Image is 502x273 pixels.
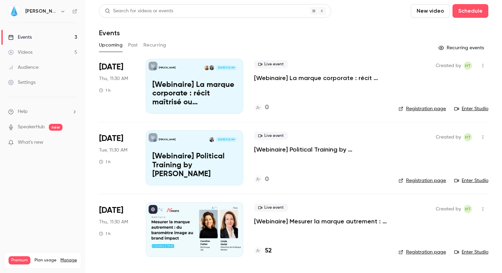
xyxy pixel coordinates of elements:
[9,6,19,17] img: JIN
[254,103,269,112] a: 0
[464,62,472,70] span: Hugo Tauzin
[25,8,57,15] h6: [PERSON_NAME]
[265,246,272,256] h4: 52
[8,79,36,86] div: Settings
[454,105,488,112] a: Enter Studio
[99,205,123,216] span: [DATE]
[8,49,32,56] div: Videos
[265,175,269,184] h4: 0
[454,177,488,184] a: Enter Studio
[8,64,39,71] div: Audience
[216,137,236,142] span: [DATE] 11:30 AM
[436,62,461,70] span: Created by
[411,4,450,18] button: New video
[152,152,237,179] p: [Webinaire] Political Training by [PERSON_NAME]
[254,246,272,256] a: 52
[436,133,461,141] span: Created by
[49,124,62,131] span: new
[435,42,488,53] button: Recurring events
[8,108,77,115] li: help-dropdown-opener
[399,177,446,184] a: Registration page
[254,145,388,154] a: [Webinaire] Political Training by [PERSON_NAME]
[99,130,135,185] div: Sep 30 Tue, 11:30 AM (Europe/Paris)
[60,258,77,263] a: Manage
[452,4,488,18] button: Schedule
[254,74,388,82] a: [Webinaire] La marque corporate : récit maîtrisé ou conversation impossible ?
[399,105,446,112] a: Registration page
[99,88,111,93] div: 1 h
[465,62,471,70] span: HT
[464,205,472,213] span: Hugo Tauzin
[216,65,236,70] span: [DATE] 11:30 AM
[159,138,176,141] p: [PERSON_NAME]
[99,133,123,144] span: [DATE]
[99,231,111,236] div: 1 h
[99,59,135,114] div: Sep 25 Thu, 11:30 AM (Europe/Paris)
[254,204,288,212] span: Live event
[254,132,288,140] span: Live event
[99,40,123,51] button: Upcoming
[18,123,45,131] a: SpeakerHub
[265,103,269,112] h4: 0
[143,40,166,51] button: Recurring
[128,40,138,51] button: Past
[99,202,135,257] div: Oct 2 Thu, 11:30 AM (Europe/Paris)
[204,65,209,70] img: Thibaut Cherchari
[454,249,488,256] a: Enter Studio
[99,147,127,154] span: Tue, 11:30 AM
[18,139,43,146] span: What's new
[399,249,446,256] a: Registration page
[99,29,120,37] h1: Events
[146,59,243,114] a: [Webinaire] La marque corporate : récit maîtrisé ou conversation impossible ? [PERSON_NAME]Solvei...
[99,219,128,225] span: Thu, 11:30 AM
[146,130,243,185] a: [Webinaire] Political Training by JIN[PERSON_NAME]Guilhaume Jean[DATE] 11:30 AM[Webinaire] Politi...
[465,205,471,213] span: HT
[99,62,123,73] span: [DATE]
[254,175,269,184] a: 0
[8,34,32,41] div: Events
[209,65,214,70] img: Solveig Pastor
[99,159,111,165] div: 1 h
[254,217,388,225] a: [Webinaire] Mesurer la marque autrement : du baromètre image au brand impact
[9,256,30,264] span: Premium
[209,137,214,142] img: Guilhaume Jean
[99,75,128,82] span: Thu, 11:30 AM
[465,133,471,141] span: HT
[464,133,472,141] span: Hugo Tauzin
[159,66,176,69] p: [PERSON_NAME]
[18,108,28,115] span: Help
[34,258,56,263] span: Plan usage
[254,60,288,68] span: Live event
[436,205,461,213] span: Created by
[152,81,237,107] p: [Webinaire] La marque corporate : récit maîtrisé ou conversation impossible ?
[105,8,173,15] div: Search for videos or events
